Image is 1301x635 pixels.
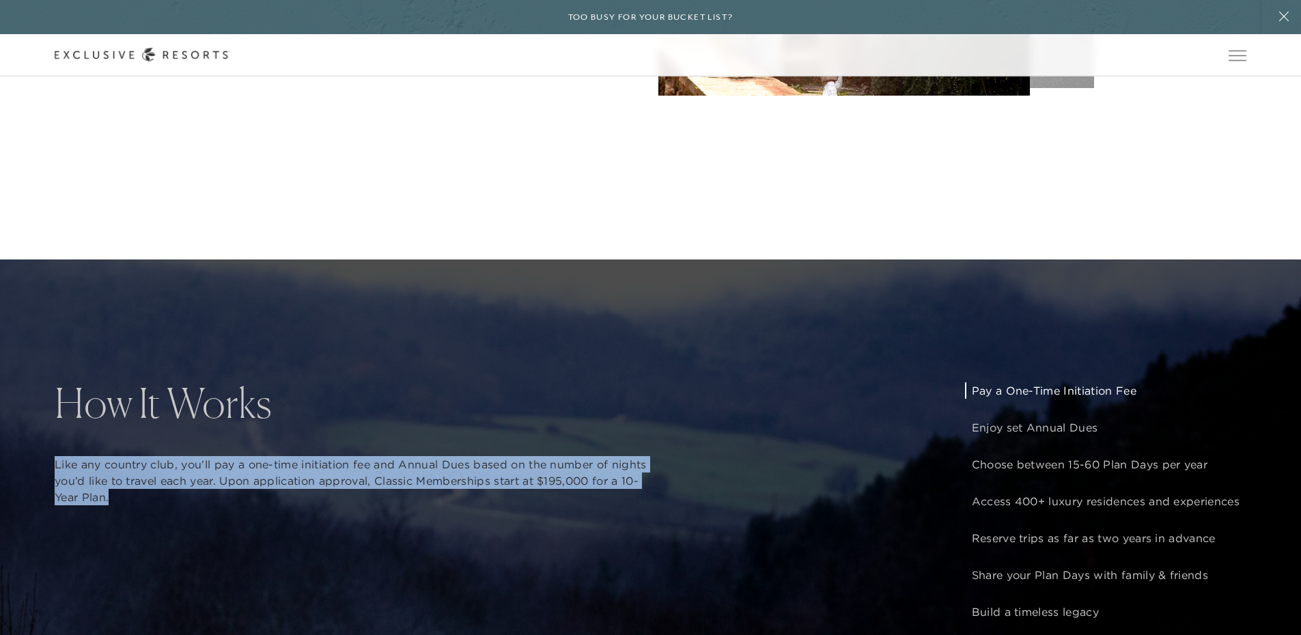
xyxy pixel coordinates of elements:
[55,456,651,505] p: Like any country club, you’ll pay a one-time initiation fee and Annual Dues based on the number o...
[55,382,651,423] h2: How It Works
[972,604,1240,620] p: Build a timeless legacy
[972,567,1240,583] p: Share your Plan Days with family & friends
[972,419,1240,436] p: Enjoy set Annual Dues
[1229,51,1246,60] button: Open navigation
[568,11,733,24] h6: Too busy for your bucket list?
[972,493,1240,509] p: Access 400+ luxury residences and experiences
[972,456,1240,472] p: Choose between 15-60 Plan Days per year
[972,382,1240,399] p: Pay a One-Time Initiation Fee
[972,530,1240,546] p: Reserve trips as far as two years in advance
